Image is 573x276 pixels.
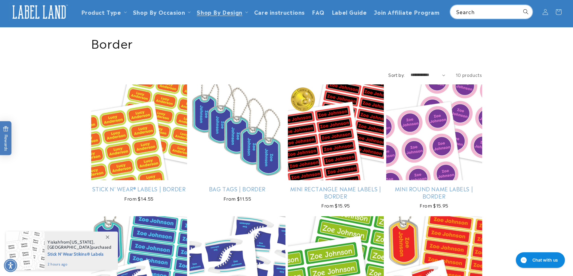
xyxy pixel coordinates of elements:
[312,8,325,15] span: FAQ
[519,5,532,18] button: Search
[197,8,242,16] a: Shop By Design
[78,5,129,19] summary: Product Type
[386,185,482,199] a: Mini Round Name Labels | Border
[388,72,405,78] label: Sort by:
[4,259,17,272] div: Accessibility Menu
[81,8,121,16] a: Product Type
[48,240,112,250] span: from , purchased
[456,72,482,78] span: 10 products
[332,8,367,15] span: Label Guide
[48,250,112,257] span: Stick N' Wear Stikins® Labels
[370,5,443,19] a: Join Affiliate Program
[254,8,305,15] span: Care instructions
[3,126,9,151] span: Rewards
[70,239,94,245] span: [US_STATE]
[193,5,250,19] summary: Shop By Design
[308,5,328,19] a: FAQ
[288,185,384,199] a: Mini Rectangle Name Labels | Border
[91,35,482,50] h1: Border
[133,8,185,15] span: Shop By Occasion
[48,244,91,250] span: [GEOGRAPHIC_DATA]
[7,0,72,23] a: Label Land
[251,5,308,19] a: Care instructions
[91,185,187,192] a: Stick N' Wear® Labels | Border
[5,228,77,246] iframe: Sign Up via Text for Offers
[129,5,193,19] summary: Shop By Occasion
[513,250,567,270] iframe: Gorgias live chat messenger
[9,3,69,21] img: Label Land
[48,262,112,267] span: 2 hours ago
[328,5,371,19] a: Label Guide
[374,8,439,15] span: Join Affiliate Program
[189,185,285,192] a: Bag Tags | Border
